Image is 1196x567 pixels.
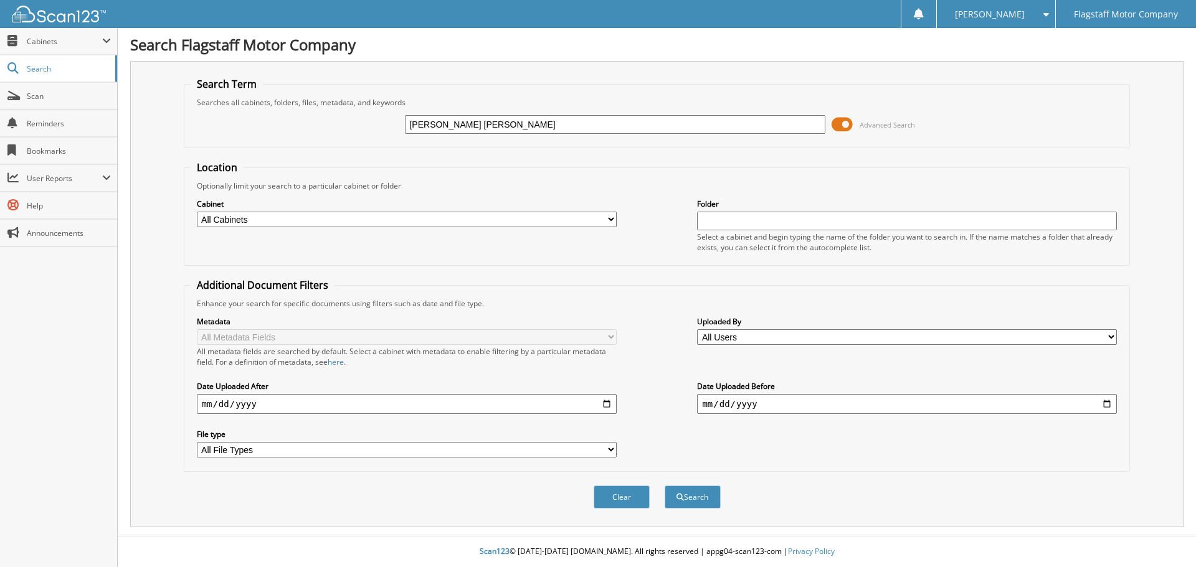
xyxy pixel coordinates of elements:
span: Help [27,200,111,211]
span: Advanced Search [860,120,915,129]
input: end [697,394,1117,414]
span: Scan [27,91,111,101]
span: Announcements [27,228,111,238]
h1: Search Flagstaff Motor Company [130,34,1184,55]
legend: Search Term [191,77,263,91]
legend: Additional Document Filters [191,278,335,292]
span: [PERSON_NAME] [955,11,1025,18]
span: Bookmarks [27,146,111,156]
img: scan123-logo-white.svg [12,6,106,22]
label: Date Uploaded Before [697,381,1117,391]
span: Scan123 [480,546,510,556]
div: © [DATE]-[DATE] [DOMAIN_NAME]. All rights reserved | appg04-scan123-com | [118,537,1196,567]
div: Select a cabinet and begin typing the name of the folder you want to search in. If the name match... [697,232,1117,253]
div: Optionally limit your search to a particular cabinet or folder [191,180,1124,191]
iframe: Chat Widget [1134,507,1196,567]
div: Enhance your search for specific documents using filters such as date and file type. [191,298,1124,309]
label: File type [197,429,617,439]
a: here [328,357,344,367]
span: Flagstaff Motor Company [1074,11,1178,18]
span: Search [27,63,109,74]
input: start [197,394,617,414]
span: Reminders [27,118,111,129]
span: Cabinets [27,36,102,47]
a: Privacy Policy [788,546,835,556]
label: Cabinet [197,199,617,209]
div: All metadata fields are searched by default. Select a cabinet with metadata to enable filtering b... [197,346,617,367]
label: Folder [697,199,1117,209]
label: Date Uploaded After [197,381,617,391]
button: Clear [594,485,650,508]
legend: Location [191,161,244,174]
label: Metadata [197,316,617,327]
button: Search [665,485,721,508]
span: User Reports [27,173,102,184]
label: Uploaded By [697,316,1117,327]
div: Searches all cabinets, folders, files, metadata, and keywords [191,97,1124,108]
